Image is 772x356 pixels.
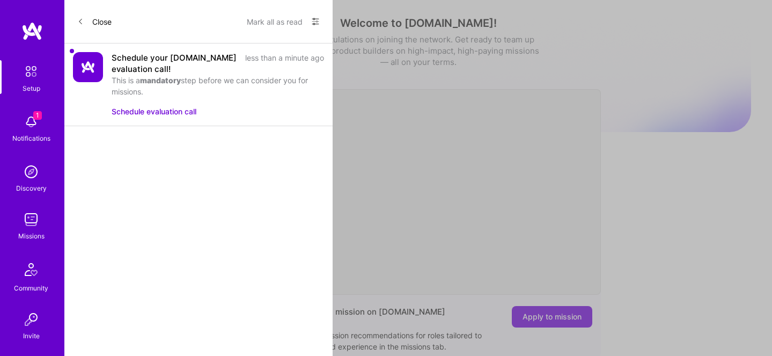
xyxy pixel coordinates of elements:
[112,75,324,97] div: This is a step before we can consider you for missions.
[73,52,103,82] img: Company Logo
[20,60,42,83] img: setup
[20,309,42,330] img: Invite
[18,257,44,282] img: Community
[21,21,43,41] img: logo
[112,106,196,117] button: Schedule evaluation call
[77,13,112,30] button: Close
[140,76,181,85] b: mandatory
[14,282,48,294] div: Community
[33,111,42,120] span: 1
[18,230,45,242] div: Missions
[20,209,42,230] img: teamwork
[20,111,42,133] img: bell
[20,161,42,183] img: discovery
[112,52,239,75] div: Schedule your [DOMAIN_NAME] evaluation call!
[12,133,50,144] div: Notifications
[16,183,47,194] div: Discovery
[23,330,40,342] div: Invite
[247,13,303,30] button: Mark all as read
[245,52,324,75] div: less than a minute ago
[23,83,40,94] div: Setup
